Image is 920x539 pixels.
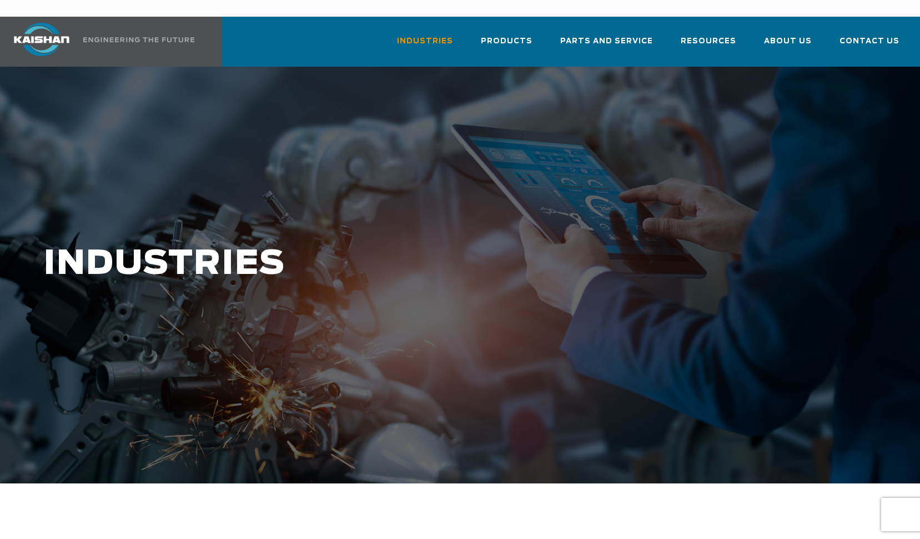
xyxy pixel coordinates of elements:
[681,35,736,48] span: Resources
[764,35,812,48] span: About Us
[43,246,735,283] h1: INDUSTRIES
[839,27,899,64] a: Contact Us
[560,27,653,64] a: Parts and Service
[83,37,194,42] img: Engineering the future
[764,27,812,64] a: About Us
[681,27,736,64] a: Resources
[397,27,453,64] a: Industries
[839,35,899,48] span: Contact Us
[481,27,532,64] a: Products
[397,35,453,48] span: Industries
[481,35,532,48] span: Products
[560,35,653,48] span: Parts and Service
